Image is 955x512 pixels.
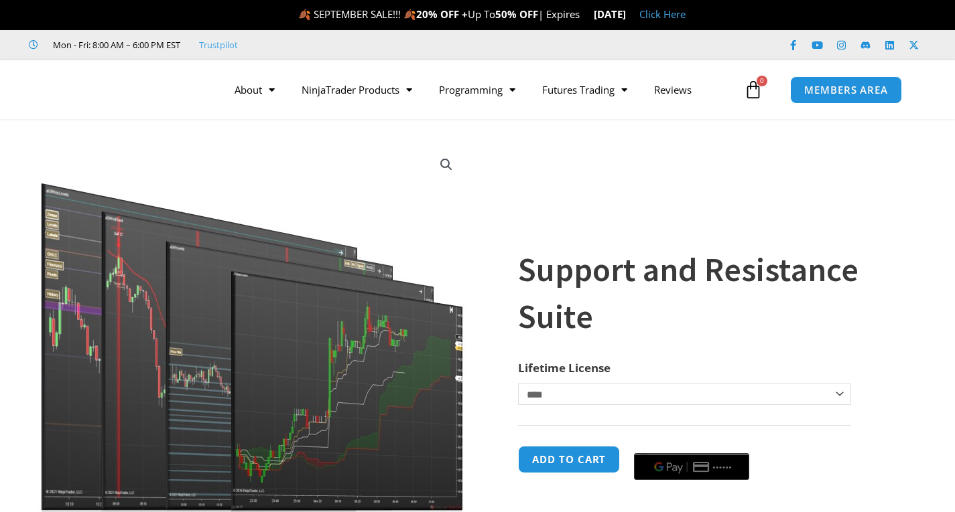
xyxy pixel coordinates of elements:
h1: Support and Resistance Suite [518,246,909,340]
a: View full-screen image gallery [434,153,458,177]
a: Trustpilot [199,37,238,53]
iframe: Secure payment input frame [631,444,752,445]
a: Futures Trading [529,74,641,105]
span: Mon - Fri: 8:00 AM – 6:00 PM EST [50,37,180,53]
a: NinjaTrader Products [288,74,426,105]
a: MEMBERS AREA [790,76,902,104]
a: About [221,74,288,105]
button: Add to cart [518,446,620,473]
a: Click Here [639,7,686,21]
a: Programming [426,74,529,105]
span: MEMBERS AREA [804,85,888,95]
label: Lifetime License [518,360,611,375]
strong: 50% OFF [495,7,538,21]
img: ⌛ [580,9,590,19]
nav: Menu [221,74,741,105]
span: 🍂 SEPTEMBER SALE!!! 🍂 Up To | Expires [298,7,594,21]
text: •••••• [714,462,734,472]
a: 0 [724,70,783,109]
span: 0 [757,76,767,86]
button: Buy with GPay [634,453,749,480]
a: Reviews [641,74,705,105]
strong: [DATE] [594,7,626,21]
img: LogoAI | Affordable Indicators – NinjaTrader [42,66,186,114]
strong: 20% OFF + [416,7,468,21]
